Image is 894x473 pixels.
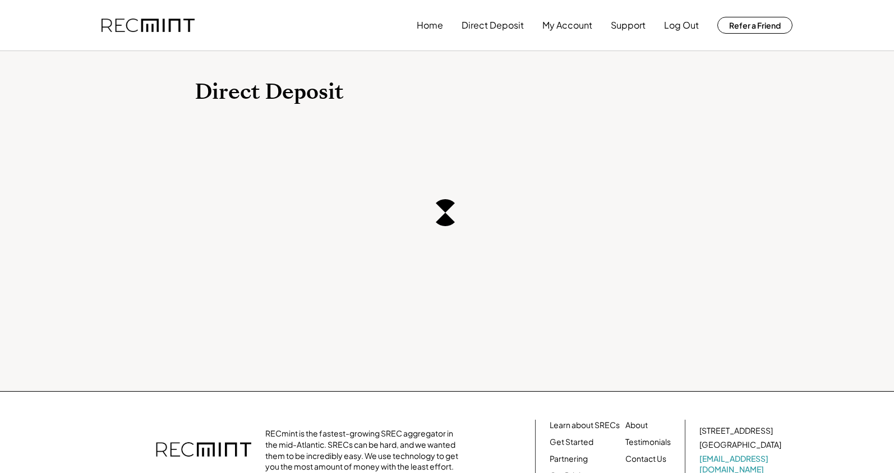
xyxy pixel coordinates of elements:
a: Testimonials [625,437,671,448]
img: recmint-logotype%403x.png [102,19,195,33]
div: [STREET_ADDRESS] [699,425,773,437]
button: Log Out [664,14,699,36]
a: Learn about SRECs [550,420,620,431]
button: My Account [542,14,592,36]
button: Refer a Friend [717,17,792,34]
button: Support [611,14,646,36]
a: Partnering [550,453,588,465]
div: [GEOGRAPHIC_DATA] [699,439,781,451]
button: Direct Deposit [462,14,524,36]
div: RECmint is the fastest-growing SREC aggregator in the mid-Atlantic. SRECs can be hard, and we wan... [265,428,464,472]
button: Home [417,14,443,36]
a: Contact Us [625,453,666,465]
a: Get Started [550,437,593,448]
img: recmint-logotype%403x.png [156,431,251,470]
a: About [625,420,648,431]
h1: Direct Deposit [195,79,699,105]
